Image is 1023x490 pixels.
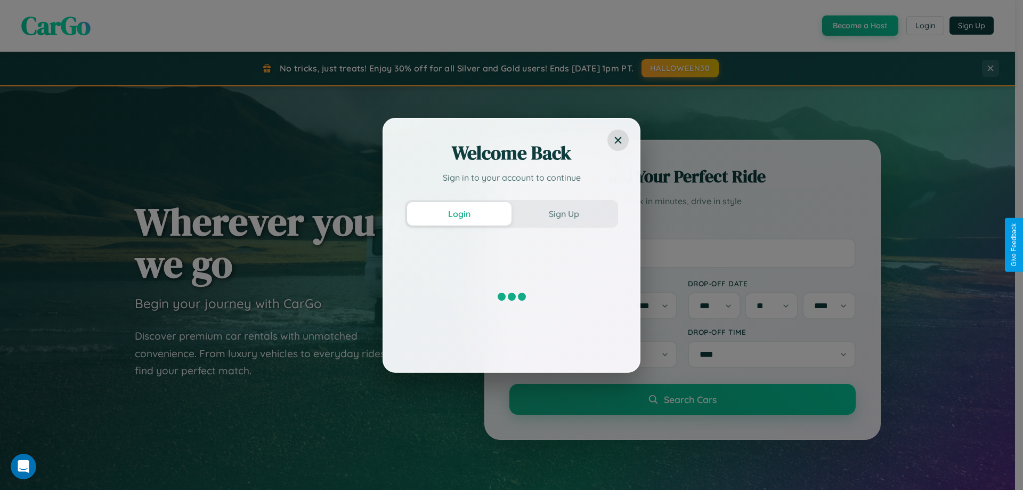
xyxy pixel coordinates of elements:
h2: Welcome Back [405,140,618,166]
p: Sign in to your account to continue [405,171,618,184]
div: Give Feedback [1010,223,1018,267]
iframe: Intercom live chat [11,454,36,479]
button: Sign Up [511,202,616,226]
button: Login [407,202,511,226]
